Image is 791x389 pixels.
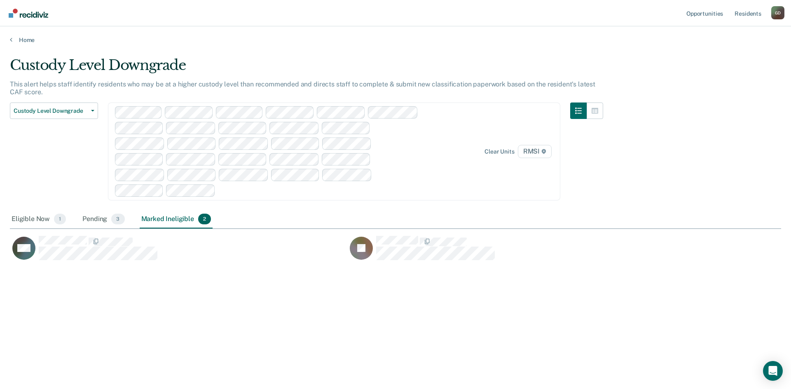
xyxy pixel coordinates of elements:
a: Home [10,36,781,44]
div: CaseloadOpportunityCell-00604570 [347,235,685,268]
span: Custody Level Downgrade [14,107,88,114]
div: Pending3 [81,210,126,228]
button: Profile dropdown button [771,6,784,19]
div: Custody Level Downgrade [10,57,603,80]
div: Clear units [484,148,515,155]
span: 2 [198,214,211,224]
span: 3 [111,214,124,224]
div: Eligible Now1 [10,210,68,228]
div: Open Intercom Messenger [763,361,783,381]
p: This alert helps staff identify residents who may be at a higher custody level than recommended a... [10,80,595,96]
span: 1 [54,214,66,224]
div: Marked Ineligible2 [140,210,213,228]
span: RMSI [518,145,552,158]
div: G D [771,6,784,19]
img: Recidiviz [9,9,48,18]
div: CaseloadOpportunityCell-00397115 [10,235,347,268]
button: Custody Level Downgrade [10,102,98,119]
